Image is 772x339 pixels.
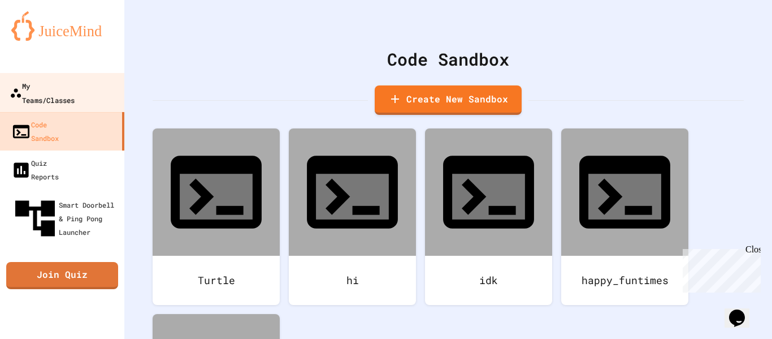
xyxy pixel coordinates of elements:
a: happy_funtimes [561,128,688,305]
a: idk [425,128,552,305]
a: hi [289,128,416,305]
div: hi [289,256,416,305]
a: Turtle [153,128,280,305]
div: Code Sandbox [153,46,744,72]
iframe: chat widget [678,244,761,293]
div: My Teams/Classes [10,79,75,106]
a: Join Quiz [6,262,118,289]
img: logo-orange.svg [11,11,113,41]
div: Turtle [153,256,280,305]
div: idk [425,256,552,305]
div: Smart Doorbell & Ping Pong Launcher [11,195,120,242]
div: Code Sandbox [11,118,59,145]
a: Create New Sandbox [375,85,522,115]
div: Quiz Reports [11,156,59,183]
div: Chat with us now!Close [5,5,78,72]
iframe: chat widget [725,294,761,328]
div: happy_funtimes [561,256,688,305]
